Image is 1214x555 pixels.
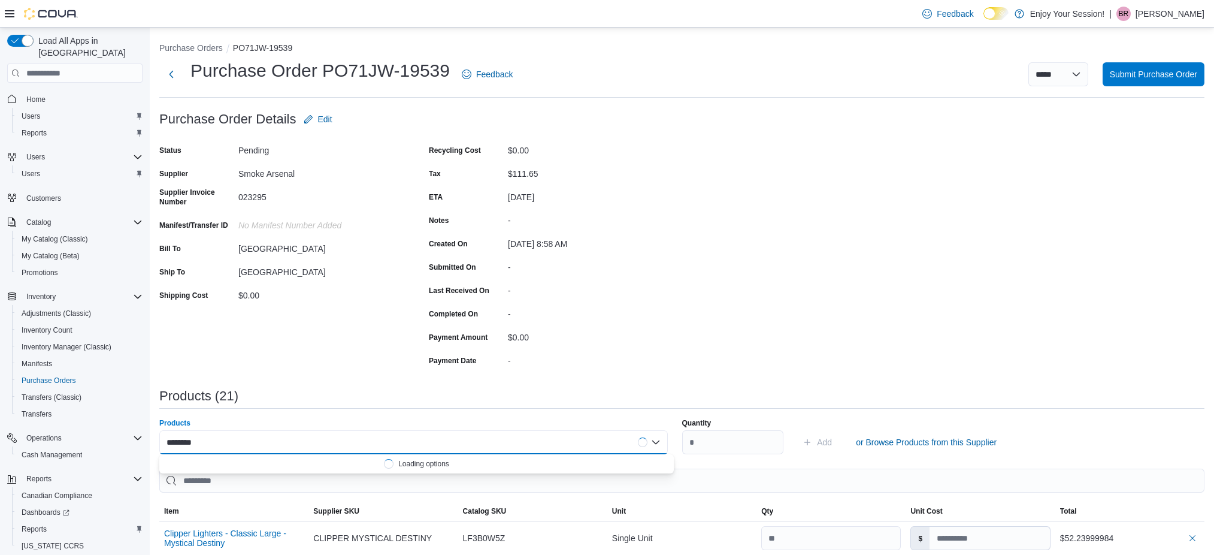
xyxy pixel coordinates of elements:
button: Reports [2,470,147,487]
button: Inventory Manager (Classic) [12,339,147,355]
button: [US_STATE] CCRS [12,538,147,554]
span: Unit Cost [910,506,942,516]
div: No Manifest Number added [238,216,399,230]
span: Users [26,152,45,162]
a: Manifests [17,357,57,371]
span: Customers [22,191,143,206]
label: Status [159,146,181,155]
div: - [508,258,668,272]
span: Qty [761,506,773,516]
span: Catalog [26,218,51,227]
span: Inventory [26,292,56,301]
button: Users [22,150,50,164]
div: - [508,304,668,319]
a: Purchase Orders [17,373,81,388]
button: Total [1055,502,1204,521]
button: Reports [12,125,147,141]
button: Operations [22,431,66,445]
button: Add [798,430,837,454]
span: Transfers [22,409,52,419]
p: | [1109,7,1112,21]
span: My Catalog (Beta) [17,249,143,263]
nav: An example of EuiBreadcrumbs [159,42,1204,56]
button: Edit [299,107,337,131]
div: [DATE] [508,188,668,202]
button: Purchase Orders [12,372,147,389]
label: Last Received On [429,286,489,295]
a: My Catalog (Classic) [17,232,93,246]
label: Tax [429,169,441,179]
button: Catalog [2,214,147,231]
span: Adjustments (Classic) [22,309,91,318]
button: My Catalog (Classic) [12,231,147,248]
label: Payment Amount [429,333,488,342]
label: Products [159,418,190,428]
span: Users [22,169,40,179]
span: LF3B0W5Z [463,531,505,545]
label: Completed On [429,309,478,319]
button: Promotions [12,264,147,281]
label: Submitted On [429,263,476,272]
a: Adjustments (Classic) [17,306,96,321]
span: Manifests [22,359,52,369]
button: Manifests [12,355,147,372]
button: Catalog [22,215,56,230]
button: Users [12,108,147,125]
button: Reports [22,472,56,486]
span: Catalog [22,215,143,230]
a: Inventory Manager (Classic) [17,340,116,354]
button: Customers [2,189,147,207]
label: $ [911,527,930,550]
img: Cova [24,8,78,20]
span: Feedback [937,8,973,20]
h1: Purchase Order PO71JW-19539 [190,59,450,83]
span: Manifests [17,357,143,371]
div: $0.00 [508,328,668,342]
span: Canadian Compliance [22,491,92,500]
span: Feedback [476,68,513,80]
label: Recycling Cost [429,146,481,155]
div: 023295 [238,188,399,202]
a: Dashboards [17,505,74,520]
span: Users [22,111,40,121]
span: Operations [22,431,143,445]
span: Transfers (Classic) [17,390,143,405]
div: [GEOGRAPHIC_DATA] [238,263,399,277]
span: Inventory [22,289,143,304]
button: Supplier SKU [308,502,458,521]
a: Feedback [918,2,978,26]
button: Operations [2,430,147,447]
a: Transfers (Classic) [17,390,86,405]
span: Reports [22,524,47,534]
label: Ship To [159,267,185,277]
a: Reports [17,126,52,140]
span: Home [26,95,46,104]
button: or Browse Products from this Supplier [851,430,1001,454]
button: Inventory Count [12,322,147,339]
span: My Catalog (Classic) [22,234,88,244]
span: [US_STATE] CCRS [22,541,84,551]
label: Manifest/Transfer ID [159,221,228,230]
a: Reports [17,522,52,536]
button: Cash Management [12,447,147,463]
button: Close list of options [651,438,661,447]
span: Cash Management [17,448,143,462]
span: Purchase Orders [17,373,143,388]
button: Unit [607,502,756,521]
input: Dark Mode [983,7,1009,20]
button: Unit Cost [906,502,1055,521]
span: Purchase Orders [22,376,76,385]
h3: Purchase Order Details [159,112,296,126]
label: Supplier [159,169,188,179]
span: Load All Apps in [GEOGRAPHIC_DATA] [34,35,143,59]
div: $111.65 [508,164,668,179]
button: Canadian Compliance [12,487,147,504]
button: Catalog SKU [458,502,607,521]
span: Adjustments (Classic) [17,306,143,321]
span: My Catalog (Classic) [17,232,143,246]
label: Supplier Invoice Number [159,188,234,207]
div: Pending [238,141,399,155]
span: Canadian Compliance [17,488,143,503]
a: [US_STATE] CCRS [17,539,89,553]
span: Reports [17,126,143,140]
